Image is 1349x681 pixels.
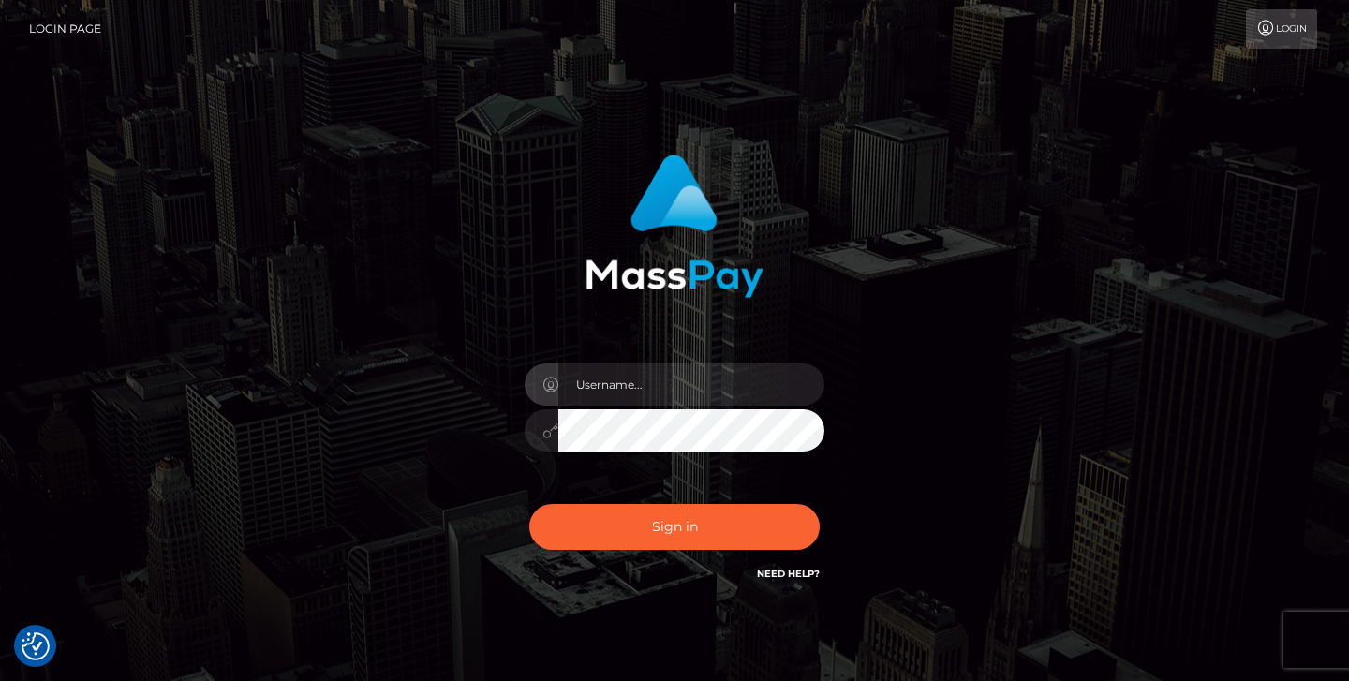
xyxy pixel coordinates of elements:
[529,504,820,550] button: Sign in
[22,632,50,660] img: Revisit consent button
[558,363,824,406] input: Username...
[1246,9,1317,49] a: Login
[22,632,50,660] button: Consent Preferences
[757,568,820,580] a: Need Help?
[586,155,763,298] img: MassPay Login
[29,9,101,49] a: Login Page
